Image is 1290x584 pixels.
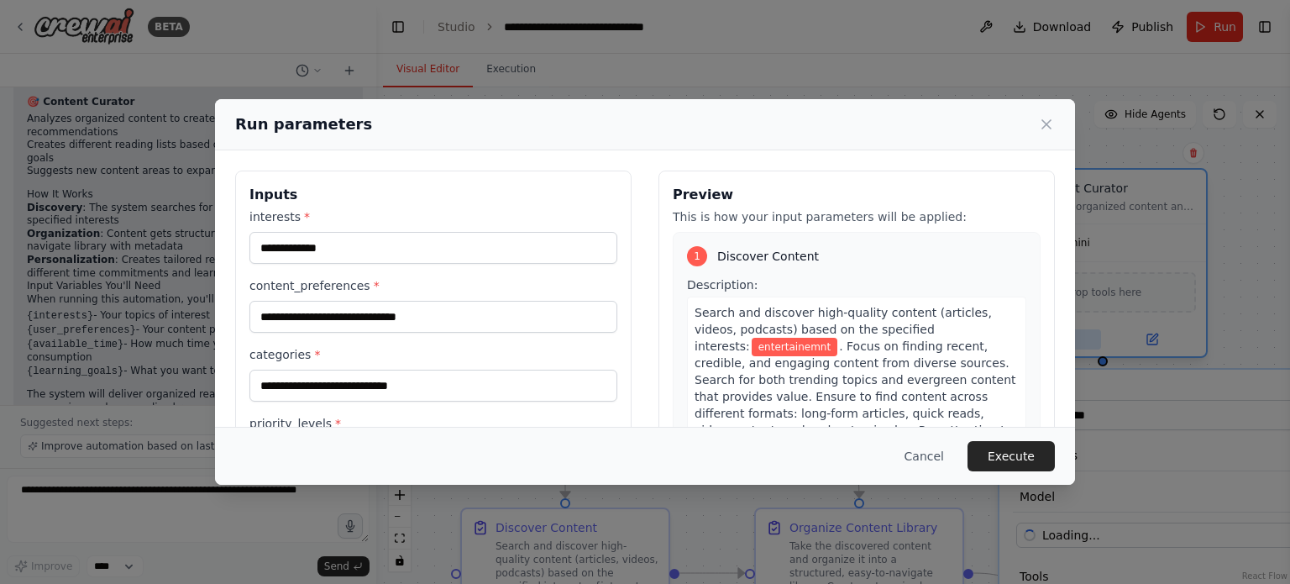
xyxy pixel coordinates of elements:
[673,208,1041,225] p: This is how your input parameters will be applied:
[967,441,1055,471] button: Execute
[687,246,707,266] div: 1
[752,338,837,356] span: Variable: interests
[687,278,758,292] span: Description:
[695,306,992,353] span: Search and discover high-quality content (articles, videos, podcasts) based on the specified inte...
[695,339,1016,471] span: . Focus on finding recent, credible, and engaging content from diverse sources. Search for both t...
[249,415,617,432] label: priority_levels
[717,248,819,265] span: Discover Content
[891,441,957,471] button: Cancel
[673,185,1041,205] h3: Preview
[249,277,617,294] label: content_preferences
[249,185,617,205] h3: Inputs
[249,208,617,225] label: interests
[249,346,617,363] label: categories
[235,113,372,136] h2: Run parameters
